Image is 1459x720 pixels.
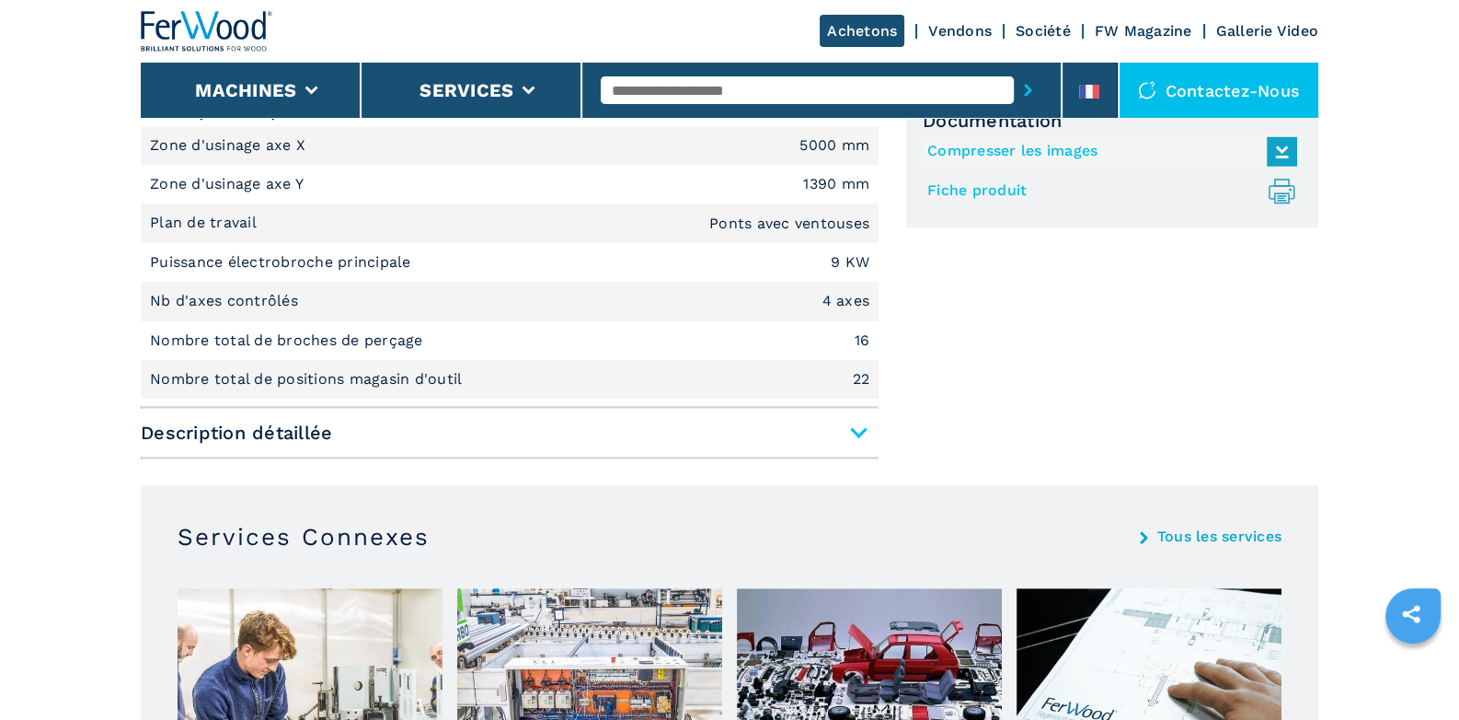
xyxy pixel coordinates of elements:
[820,15,904,47] a: Achetons
[150,291,303,311] p: Nb d'axes contrôlés
[150,252,416,273] p: Puissance électrobroche principale
[709,216,869,231] em: Ponts avec ventouses
[150,135,310,156] p: Zone d'usinage axe X
[150,331,428,351] p: Nombre total de broches de perçage
[1216,22,1319,40] a: Gallerie Video
[927,176,1288,206] a: Fiche produit
[927,136,1288,167] a: Compresser les images
[928,22,992,40] a: Vendons
[1095,22,1192,40] a: FW Magazine
[141,11,273,52] img: Ferwood
[799,138,869,153] em: 5000 mm
[1388,591,1434,637] a: sharethis
[1138,81,1156,99] img: Contactez-nous
[1120,63,1319,118] div: Contactez-nous
[1014,69,1042,111] button: submit-button
[1016,22,1071,40] a: Société
[195,79,296,101] button: Machines
[141,126,879,400] div: Description rapide
[150,213,261,233] p: Plan de travail
[853,372,870,387] em: 22
[855,333,870,348] em: 16
[822,294,870,308] em: 4 axes
[141,416,879,449] span: Description détaillée
[803,177,869,192] em: 1390 mm
[1381,637,1445,706] iframe: Chat
[831,255,869,270] em: 9 KW
[1157,529,1281,544] a: Tous les services
[150,369,467,389] p: Nombre total de positions magasin d'outil
[178,522,430,552] h3: Services Connexes
[150,174,308,194] p: Zone d'usinage axe Y
[923,110,1302,132] span: Documentation
[419,79,513,101] button: Services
